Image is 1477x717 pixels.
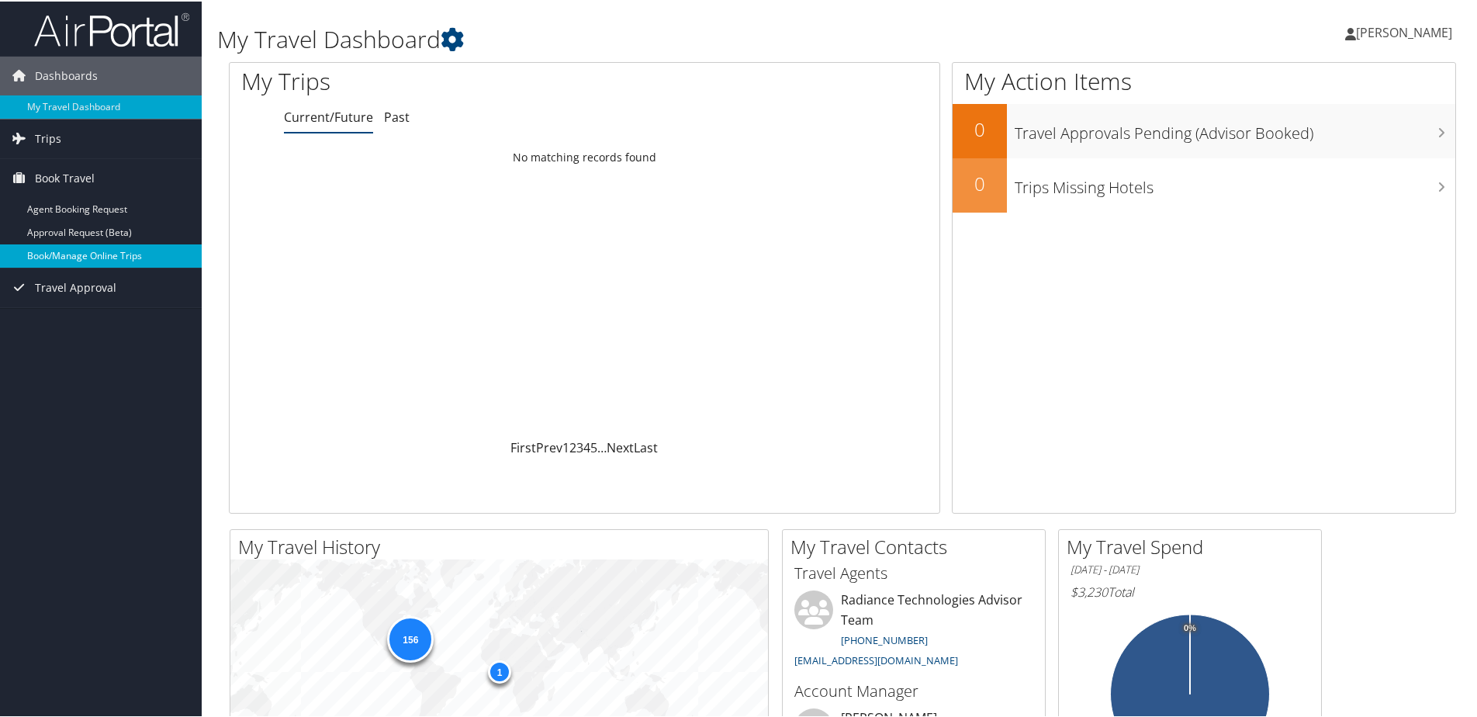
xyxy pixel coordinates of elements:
[387,615,434,661] div: 156
[284,107,373,124] a: Current/Future
[790,532,1045,559] h2: My Travel Contacts
[1067,532,1321,559] h2: My Travel Spend
[1345,8,1468,54] a: [PERSON_NAME]
[1071,561,1309,576] h6: [DATE] - [DATE]
[562,438,569,455] a: 1
[1015,113,1455,143] h3: Travel Approvals Pending (Advisor Booked)
[794,561,1033,583] h3: Travel Agents
[536,438,562,455] a: Prev
[794,652,958,666] a: [EMAIL_ADDRESS][DOMAIN_NAME]
[841,632,928,646] a: [PHONE_NUMBER]
[953,102,1455,157] a: 0Travel Approvals Pending (Advisor Booked)
[35,55,98,94] span: Dashboards
[1071,582,1309,599] h6: Total
[1071,582,1108,599] span: $3,230
[384,107,410,124] a: Past
[35,267,116,306] span: Travel Approval
[607,438,634,455] a: Next
[634,438,658,455] a: Last
[34,10,189,47] img: airportal-logo.png
[569,438,576,455] a: 2
[238,532,768,559] h2: My Travel History
[35,158,95,196] span: Book Travel
[794,679,1033,701] h3: Account Manager
[597,438,607,455] span: …
[953,169,1007,196] h2: 0
[576,438,583,455] a: 3
[1015,168,1455,197] h3: Trips Missing Hotels
[787,589,1041,672] li: Radiance Technologies Advisor Team
[217,22,1051,54] h1: My Travel Dashboard
[510,438,536,455] a: First
[230,142,939,170] td: No matching records found
[241,64,632,96] h1: My Trips
[953,64,1455,96] h1: My Action Items
[488,659,511,682] div: 1
[1184,622,1196,632] tspan: 0%
[583,438,590,455] a: 4
[1356,23,1452,40] span: [PERSON_NAME]
[953,115,1007,141] h2: 0
[953,157,1455,211] a: 0Trips Missing Hotels
[35,118,61,157] span: Trips
[590,438,597,455] a: 5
